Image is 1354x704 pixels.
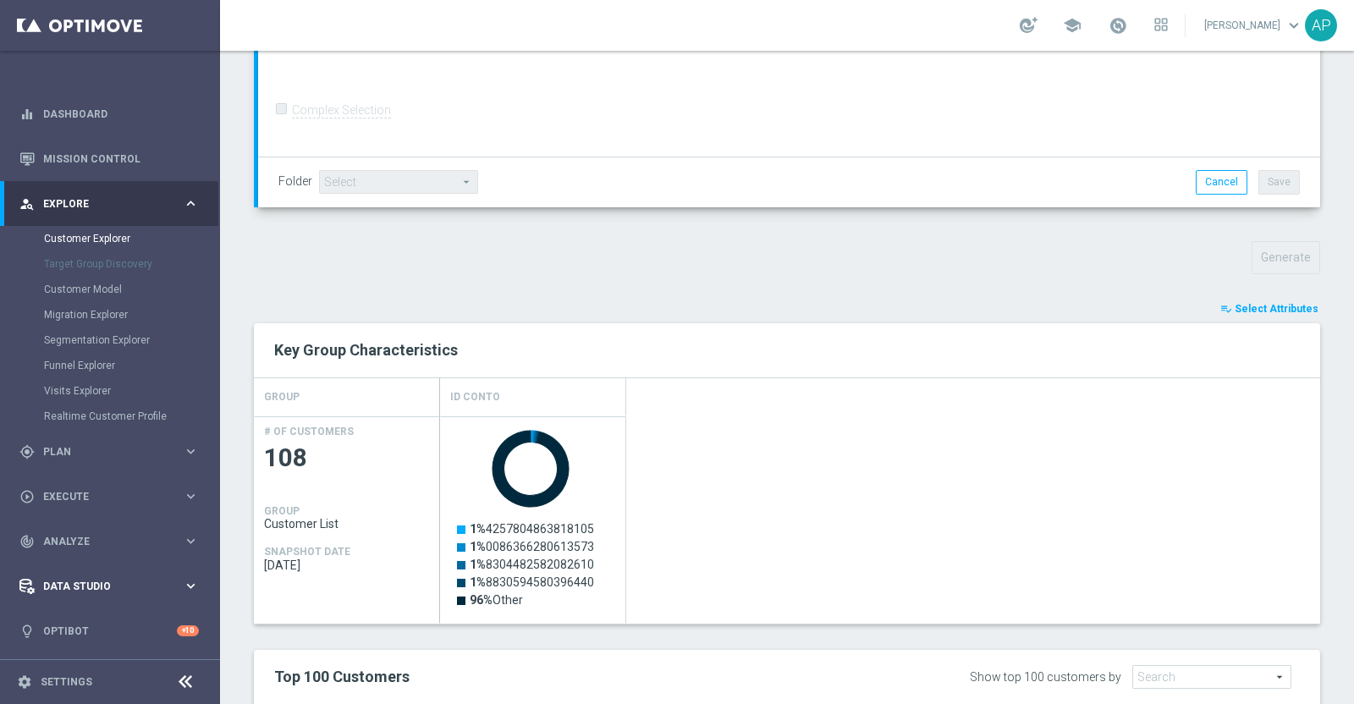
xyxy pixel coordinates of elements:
[43,199,183,209] span: Explore
[1252,241,1320,274] button: Generate
[44,353,218,378] div: Funnel Explorer
[1203,13,1305,38] a: [PERSON_NAME]keyboard_arrow_down
[292,102,391,118] label: Complex Selection
[1220,303,1232,315] i: playlist_add_check
[19,136,199,181] div: Mission Control
[43,136,199,181] a: Mission Control
[19,624,200,638] button: lightbulb Optibot +10
[274,340,1300,360] h2: Key Group Characteristics
[183,533,199,549] i: keyboard_arrow_right
[19,624,35,639] i: lightbulb
[1063,16,1082,35] span: school
[183,488,199,504] i: keyboard_arrow_right
[44,359,176,372] a: Funnel Explorer
[19,534,35,549] i: track_changes
[19,579,183,594] div: Data Studio
[43,581,183,591] span: Data Studio
[470,558,486,571] tspan: 1%
[278,174,312,189] label: Folder
[19,608,199,653] div: Optibot
[19,489,183,504] div: Execute
[43,492,183,502] span: Execute
[19,489,35,504] i: play_circle_outline
[183,195,199,212] i: keyboard_arrow_right
[19,444,183,459] div: Plan
[19,107,35,122] i: equalizer
[43,608,177,653] a: Optibot
[44,226,218,251] div: Customer Explorer
[1196,170,1247,194] button: Cancel
[44,232,176,245] a: Customer Explorer
[44,327,218,353] div: Segmentation Explorer
[44,277,218,302] div: Customer Model
[19,196,35,212] i: person_search
[19,580,200,593] button: Data Studio keyboard_arrow_right
[19,91,199,136] div: Dashboard
[44,308,176,322] a: Migration Explorer
[1219,300,1320,318] button: playlist_add_check Select Attributes
[1258,170,1300,194] button: Save
[44,283,176,296] a: Customer Model
[470,540,594,553] text: 0086366280613573
[470,540,486,553] tspan: 1%
[264,426,354,437] h4: # OF CUSTOMERS
[1235,303,1318,315] span: Select Attributes
[470,593,493,607] tspan: 96%
[19,444,35,459] i: gps_fixed
[43,536,183,547] span: Analyze
[264,558,430,572] span: 2025-10-07
[43,91,199,136] a: Dashboard
[440,416,626,624] div: Press SPACE to select this row.
[44,378,218,404] div: Visits Explorer
[19,196,183,212] div: Explore
[470,593,523,607] text: Other
[1305,9,1337,41] div: AP
[254,416,440,624] div: Press SPACE to select this row.
[44,302,218,327] div: Migration Explorer
[470,575,594,589] text: 8830594580396440
[44,384,176,398] a: Visits Explorer
[1285,16,1303,35] span: keyboard_arrow_down
[183,443,199,459] i: keyboard_arrow_right
[183,578,199,594] i: keyboard_arrow_right
[19,534,183,549] div: Analyze
[17,674,32,690] i: settings
[264,505,300,517] h4: GROUP
[450,382,500,412] h4: Id Conto
[264,382,300,412] h4: GROUP
[264,546,350,558] h4: SNAPSHOT DATE
[177,625,199,636] div: +10
[470,575,486,589] tspan: 1%
[44,404,218,429] div: Realtime Customer Profile
[19,490,200,503] button: play_circle_outline Execute keyboard_arrow_right
[470,522,594,536] text: 4257804863818105
[19,152,200,166] button: Mission Control
[44,251,218,277] div: Target Group Discovery
[19,445,200,459] button: gps_fixed Plan keyboard_arrow_right
[41,677,92,687] a: Settings
[19,535,200,548] button: track_changes Analyze keyboard_arrow_right
[264,517,430,531] span: Customer List
[44,410,176,423] a: Realtime Customer Profile
[264,442,430,475] span: 108
[970,670,1121,685] div: Show top 100 customers by
[43,447,183,457] span: Plan
[19,197,200,211] button: person_search Explore keyboard_arrow_right
[470,558,594,571] text: 8304482582082610
[470,522,486,536] tspan: 1%
[274,667,862,687] h2: Top 100 Customers
[44,333,176,347] a: Segmentation Explorer
[19,107,200,121] button: equalizer Dashboard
